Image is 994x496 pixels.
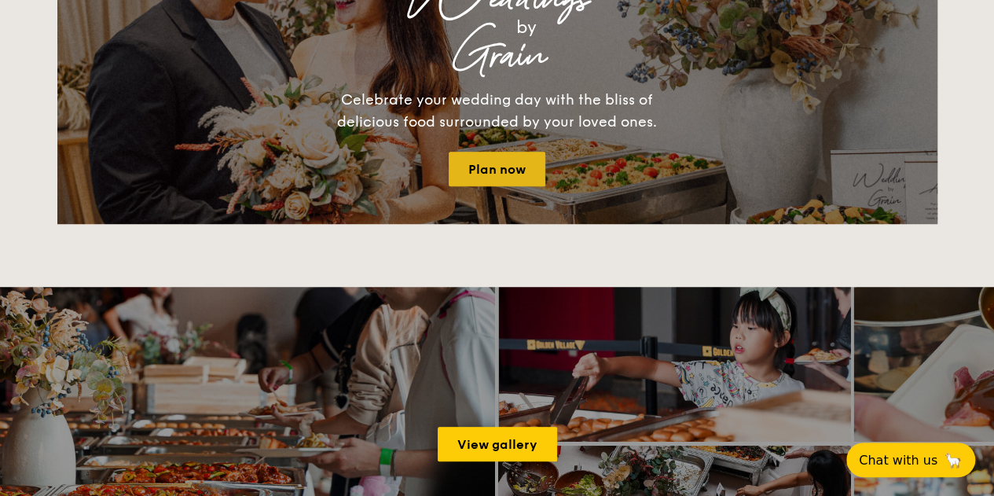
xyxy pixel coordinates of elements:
[859,453,937,468] span: Chat with us
[321,89,674,133] div: Celebrate your wedding day with the bliss of delicious food surrounded by your loved ones.
[846,443,975,477] button: Chat with us🦙
[254,13,799,42] div: by
[944,451,963,469] span: 🦙
[438,427,557,461] a: View gallery
[196,42,799,70] div: Grain
[449,152,545,186] a: Plan now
